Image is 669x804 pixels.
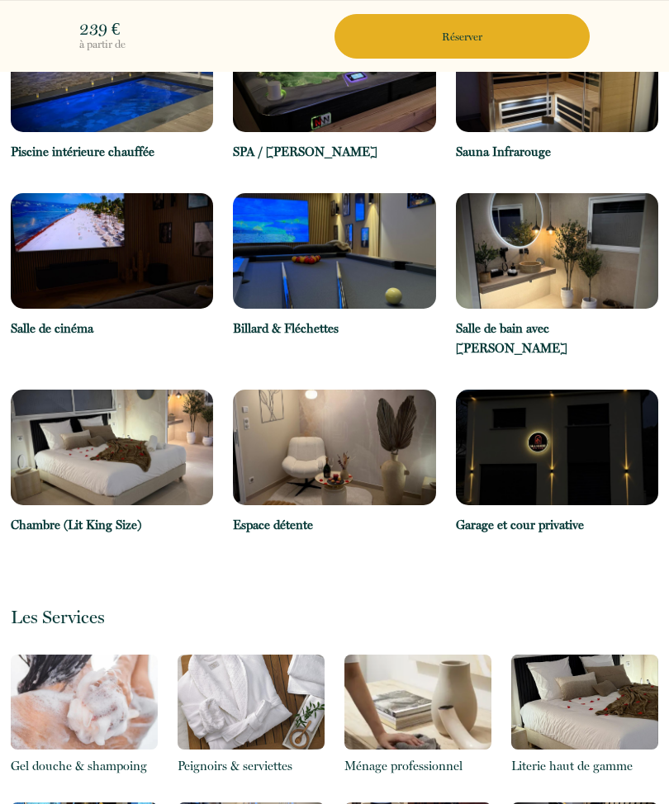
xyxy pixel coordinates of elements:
img: 17383246303197.jpg [233,193,435,309]
p: Peignoirs & serviettes [178,756,325,776]
img: 17383256694507.jpg [511,655,658,750]
p: Salle de bain avec [PERSON_NAME] [456,319,658,358]
button: Réserver [334,14,590,59]
p: Gel douche & shampoing [11,756,158,776]
img: 17383251032255.jpg [456,390,658,505]
p: Billard & Fléchettes [233,319,435,338]
p: Piscine intérieure chauffée [11,142,213,162]
img: 17383243082385.jpg [11,17,213,132]
img: 17383245937275.jpg [11,193,213,309]
p: Réserver [340,29,584,45]
img: 17383244756726.jpg [456,193,658,309]
p: Salle de cinéma [11,319,213,338]
p: SPA / [PERSON_NAME] [233,142,435,162]
img: 17383254471217.jpg [178,655,325,750]
img: 1738324514982.jpg [456,17,658,132]
img: 17383250062944.jpg [11,390,213,505]
p: à partir de [79,37,331,52]
img: 17383250524275.jpg [233,390,435,505]
p: Les Services [11,606,658,628]
p: Literie haut de gamme [511,756,658,776]
p: Sauna Infrarouge [456,142,658,162]
img: 17383254046856.jpg [11,655,158,750]
p: Garage et cour privative [456,515,658,535]
p: Chambre (Lit King Size) [11,515,213,535]
img: 17383245620349.jpg [233,17,435,132]
p: Espace détente [233,515,435,535]
p: Ménage professionnel [344,756,491,776]
p: 239 € [79,21,331,37]
img: 1631711882769.png [344,655,491,750]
